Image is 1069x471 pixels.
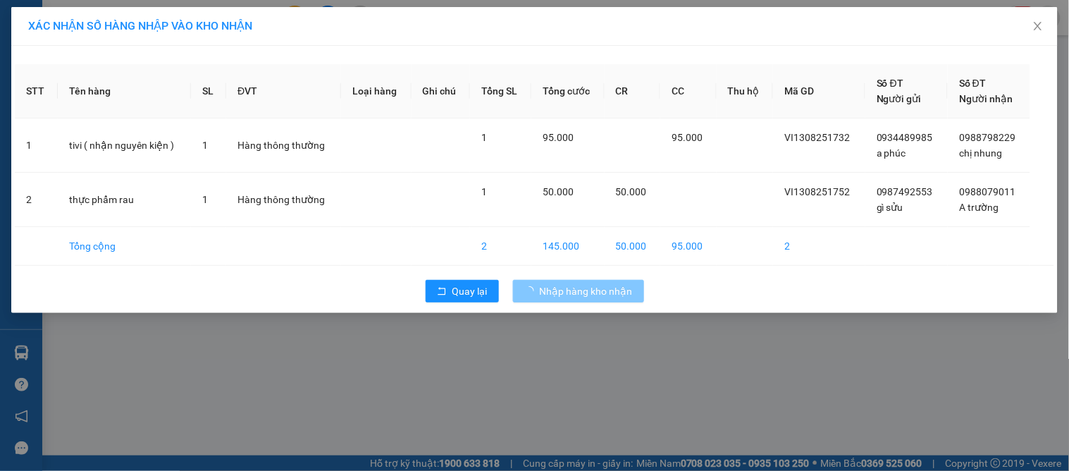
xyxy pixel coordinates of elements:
td: 1 [15,118,58,173]
button: Nhập hàng kho nhận [513,280,644,302]
th: Tổng SL [470,64,531,118]
td: Hàng thông thường [226,173,341,227]
span: close [1032,20,1044,32]
th: Ghi chú [412,64,471,118]
span: a phúc [877,147,906,159]
button: Close [1018,7,1058,47]
span: 0988079011 [959,186,1015,197]
th: CR [605,64,661,118]
td: 50.000 [605,227,661,266]
td: 2 [470,227,531,266]
span: VI1308251732 [784,132,850,143]
td: Hàng thông thường [226,118,341,173]
span: 95.000 [672,132,703,143]
span: loading [524,286,540,296]
td: 2 [773,227,865,266]
th: SL [191,64,226,118]
span: 0988798229 [959,132,1015,143]
td: thực phẩm rau [58,173,191,227]
span: XÁC NHẬN SỐ HÀNG NHẬP VÀO KHO NHẬN [28,19,252,32]
button: rollbackQuay lại [426,280,499,302]
th: Mã GD [773,64,865,118]
th: Tên hàng [58,64,191,118]
span: 1 [481,186,487,197]
span: A trường [959,202,999,213]
span: gì sửu [877,202,903,213]
span: Số ĐT [959,78,986,89]
span: 1 [481,132,487,143]
span: chị nhung [959,147,1002,159]
span: 0987492553 [877,186,933,197]
th: Tổng cước [531,64,605,118]
span: Quay lại [452,283,488,299]
span: 95.000 [543,132,574,143]
td: tivi ( nhận nguyên kiện ) [58,118,191,173]
th: CC [660,64,717,118]
td: Tổng cộng [58,227,191,266]
span: rollback [437,286,447,298]
span: Nhập hàng kho nhận [540,283,633,299]
td: 2 [15,173,58,227]
span: 50.000 [543,186,574,197]
td: 145.000 [531,227,605,266]
span: 1 [202,194,208,205]
span: 50.000 [616,186,647,197]
th: Loại hàng [341,64,411,118]
span: Số ĐT [877,78,903,89]
th: Thu hộ [717,64,774,118]
th: STT [15,64,58,118]
span: VI1308251752 [784,186,850,197]
td: 95.000 [660,227,717,266]
span: 0934489985 [877,132,933,143]
span: Người gửi [877,93,922,104]
span: 1 [202,140,208,151]
span: Người nhận [959,93,1013,104]
th: ĐVT [226,64,341,118]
